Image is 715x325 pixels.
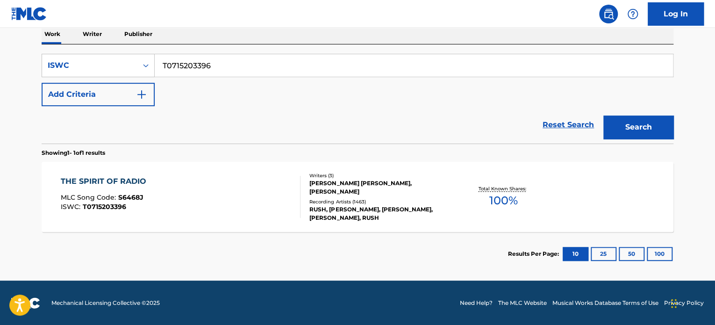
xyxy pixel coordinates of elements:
img: MLC Logo [11,7,47,21]
span: 100 % [489,192,517,209]
a: THE SPIRIT OF RADIOMLC Song Code:S6468JISWC:T0715203396Writers (3)[PERSON_NAME] [PERSON_NAME], [P... [42,162,673,232]
div: Help [623,5,642,23]
span: Mechanical Licensing Collective © 2025 [51,299,160,307]
p: Showing 1 - 1 of 1 results [42,149,105,157]
p: Results Per Page: [508,250,561,258]
a: Reset Search [538,115,599,135]
a: The MLC Website [498,299,547,307]
button: Search [603,116,673,139]
button: 100 [647,247,672,261]
span: ISWC : [61,202,83,211]
a: Need Help? [460,299,493,307]
div: RUSH, [PERSON_NAME], [PERSON_NAME], [PERSON_NAME], RUSH [309,205,450,222]
a: Privacy Policy [664,299,704,307]
span: MLC Song Code : [61,193,118,202]
div: THE SPIRIT OF RADIO [61,176,151,187]
img: help [627,8,638,20]
iframe: Chat Widget [668,280,715,325]
p: Work [42,24,63,44]
img: 9d2ae6d4665cec9f34b9.svg [136,89,147,100]
div: Writers ( 3 ) [309,172,450,179]
p: Publisher [122,24,155,44]
div: ISWC [48,60,132,71]
form: Search Form [42,54,673,144]
a: Public Search [599,5,618,23]
button: 50 [619,247,644,261]
p: Total Known Shares: [478,185,528,192]
button: 10 [563,247,588,261]
img: logo [11,297,40,309]
div: Drag [671,289,677,318]
div: Recording Artists ( 1463 ) [309,198,450,205]
button: Add Criteria [42,83,155,106]
p: Writer [80,24,105,44]
div: [PERSON_NAME] [PERSON_NAME], [PERSON_NAME] [309,179,450,196]
a: Log In [648,2,704,26]
a: Musical Works Database Terms of Use [552,299,658,307]
span: S6468J [118,193,143,202]
button: 25 [591,247,616,261]
img: search [603,8,614,20]
span: T0715203396 [83,202,126,211]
